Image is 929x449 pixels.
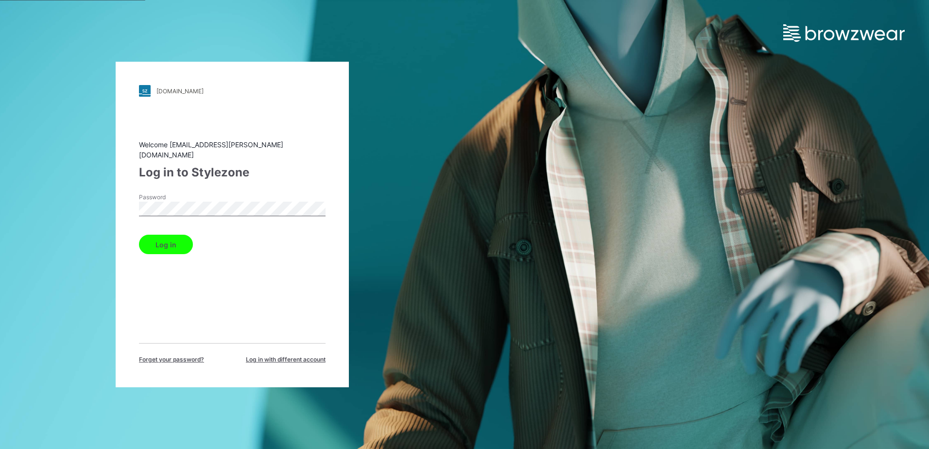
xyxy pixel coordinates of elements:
span: Log in with different account [246,355,326,364]
img: browzwear-logo.e42bd6dac1945053ebaf764b6aa21510.svg [783,24,905,42]
img: stylezone-logo.562084cfcfab977791bfbf7441f1a819.svg [139,85,151,97]
span: Forget your password? [139,355,204,364]
label: Password [139,193,207,202]
div: Welcome [EMAIL_ADDRESS][PERSON_NAME][DOMAIN_NAME] [139,139,326,160]
a: [DOMAIN_NAME] [139,85,326,97]
div: Log in to Stylezone [139,164,326,181]
button: Log in [139,235,193,254]
div: [DOMAIN_NAME] [156,87,204,95]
